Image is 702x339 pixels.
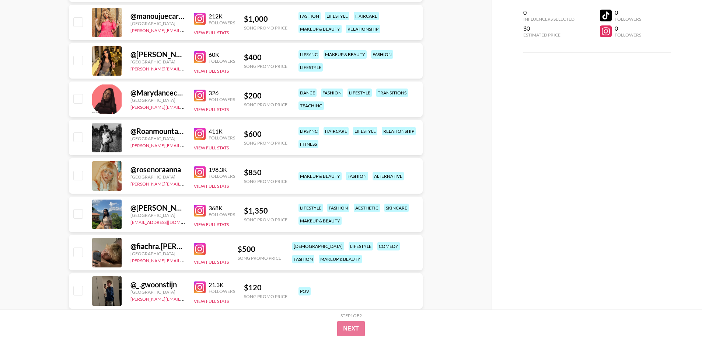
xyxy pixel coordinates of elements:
div: Followers [209,135,235,141]
div: Song Promo Price [244,63,287,69]
a: [PERSON_NAME][EMAIL_ADDRESS][DOMAIN_NAME] [130,141,240,148]
div: @ [PERSON_NAME].[PERSON_NAME] [130,203,185,212]
button: View Full Stats [194,68,229,74]
div: fashion [298,12,321,20]
div: @ Marydancecorner [130,88,185,97]
div: Step 1 of 2 [340,313,362,318]
div: $ 400 [244,53,287,62]
div: Song Promo Price [238,255,281,261]
div: fashion [371,50,393,59]
img: Instagram [194,166,206,178]
div: fashion [321,89,343,97]
div: [GEOGRAPHIC_DATA] [130,59,185,65]
div: 198.3K [209,166,235,173]
img: Instagram [194,13,206,25]
div: lifestyle [347,89,372,97]
div: alternative [373,172,404,180]
div: [GEOGRAPHIC_DATA] [130,136,185,141]
div: Song Promo Price [244,25,287,31]
div: Followers [209,212,235,217]
div: dance [298,89,317,97]
div: makeup & beauty [298,217,342,225]
div: comedy [377,242,400,250]
div: Song Promo Price [244,179,287,184]
div: Followers [209,173,235,179]
div: $0 [523,25,574,32]
div: relationship [382,127,416,135]
div: @ rosenoraanna [130,165,185,174]
div: $ 200 [244,91,287,100]
img: Instagram [194,128,206,140]
div: [GEOGRAPHIC_DATA] [130,97,185,103]
button: View Full Stats [194,259,229,265]
button: View Full Stats [194,145,229,151]
a: [PERSON_NAME][EMAIL_ADDRESS][PERSON_NAME][DOMAIN_NAME] [130,295,275,302]
div: $ 1,350 [244,206,287,215]
div: relationship [346,25,380,33]
div: 0 [615,25,641,32]
a: [PERSON_NAME][EMAIL_ADDRESS][DOMAIN_NAME] [130,65,240,72]
div: Song Promo Price [244,294,287,299]
div: [GEOGRAPHIC_DATA] [130,174,185,180]
div: [GEOGRAPHIC_DATA] [130,251,185,256]
div: @ manoujuecardoso [130,11,185,21]
div: @ [PERSON_NAME].[PERSON_NAME] [130,50,185,59]
div: makeup & beauty [298,172,342,180]
div: fashion [346,172,368,180]
div: 368K [209,204,235,212]
div: pov [298,287,311,295]
div: [DEMOGRAPHIC_DATA] [292,242,344,250]
div: Song Promo Price [244,140,287,146]
img: Instagram [194,51,206,63]
div: Song Promo Price [244,102,287,107]
div: lifestyle [298,204,323,212]
div: lipsync [298,127,319,135]
button: Next [337,321,365,336]
div: makeup & beauty [319,255,362,263]
div: fashion [327,204,349,212]
div: lifestyle [325,12,349,20]
div: makeup & beauty [298,25,342,33]
div: [GEOGRAPHIC_DATA] [130,289,185,295]
button: View Full Stats [194,30,229,35]
div: [GEOGRAPHIC_DATA] [130,212,185,218]
a: [PERSON_NAME][EMAIL_ADDRESS][DOMAIN_NAME] [130,180,240,187]
img: Instagram [194,90,206,101]
div: [GEOGRAPHIC_DATA] [130,21,185,26]
button: View Full Stats [194,107,229,112]
div: @ Roanmountains [130,127,185,136]
div: lifestyle [353,127,377,135]
div: 60K [209,51,235,58]
div: $ 1,000 [244,14,287,24]
div: 0 [615,9,641,16]
div: @ fiachra.[PERSON_NAME] [130,242,185,251]
button: View Full Stats [194,298,229,304]
div: $ 600 [244,129,287,139]
div: fitness [298,140,318,148]
div: 21.3K [209,281,235,288]
img: Instagram [194,281,206,293]
div: @ _.gwoonstijn [130,280,185,289]
div: haircare [324,127,349,135]
div: Followers [209,288,235,294]
div: Song Promo Price [244,217,287,222]
div: lifestyle [298,63,323,72]
div: 0 [523,9,574,16]
div: $ 120 [244,283,287,292]
div: skincare [384,204,409,212]
div: Followers [209,97,235,102]
div: Followers [209,20,235,25]
div: fashion [292,255,314,263]
div: teaching [298,101,324,110]
div: Estimated Price [523,32,574,38]
iframe: Drift Widget Chat Controller [665,302,693,330]
div: Followers [615,32,641,38]
a: [EMAIL_ADDRESS][DOMAIN_NAME] [130,218,205,225]
a: [PERSON_NAME][EMAIL_ADDRESS][DOMAIN_NAME] [130,103,240,110]
button: View Full Stats [194,183,229,189]
img: Instagram [194,243,206,255]
div: makeup & beauty [324,50,367,59]
div: Influencers Selected [523,16,574,22]
div: transitions [376,89,408,97]
div: Followers [209,58,235,64]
